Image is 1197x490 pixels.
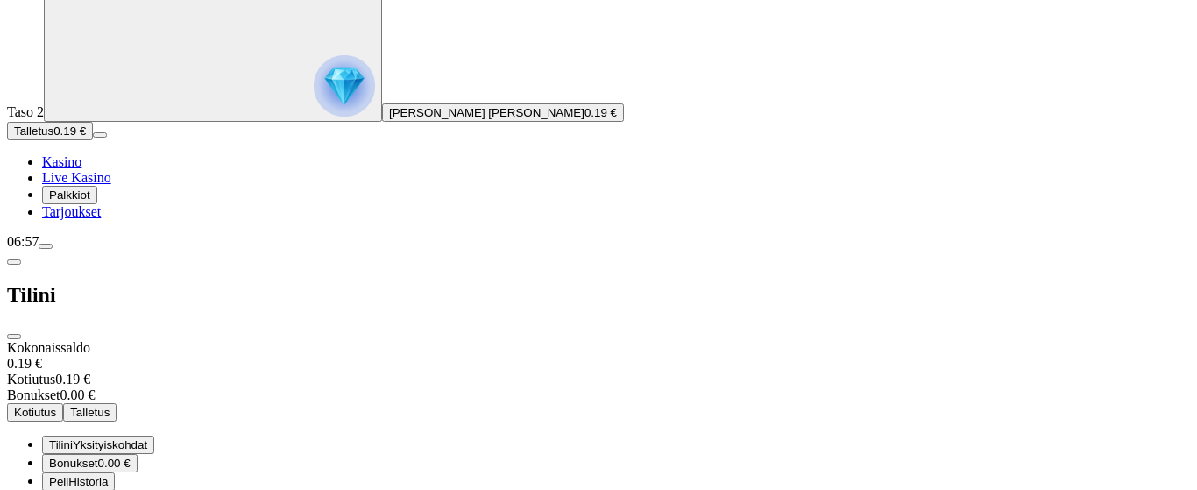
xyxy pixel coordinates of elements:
a: diamond iconKasino [42,154,81,169]
button: reward iconPalkkiot [42,186,97,204]
span: Bonukset [49,457,98,470]
button: chevron-left icon [7,259,21,265]
span: Talletus [14,124,53,138]
a: poker-chip iconLive Kasino [42,170,111,185]
span: Tilini [49,438,73,451]
span: Yksityiskohdat [73,438,147,451]
span: Palkkiot [49,188,90,202]
button: close [7,334,21,339]
div: Kokonaissaldo [7,340,1190,372]
span: [PERSON_NAME] [PERSON_NAME] [389,106,584,119]
span: Taso 2 [7,104,44,119]
button: smiley iconBonukset0.00 € [42,454,138,472]
span: Live Kasino [42,170,111,185]
button: user-circle iconTiliniYksityiskohdat [42,436,154,454]
span: 0.19 € [53,124,86,138]
span: 06:57 [7,234,39,249]
a: gift-inverted iconTarjoukset [42,204,101,219]
span: Kotiutus [7,372,55,387]
span: Kotiutus [14,406,56,419]
img: reward progress [314,55,375,117]
button: [PERSON_NAME] [PERSON_NAME]0.19 € [382,103,624,122]
span: 0.00 € [98,457,131,470]
span: Peli [49,475,68,488]
div: 0.00 € [7,387,1190,403]
span: Talletus [70,406,110,419]
span: Tarjoukset [42,204,101,219]
button: menu [93,132,107,138]
span: Historia [68,475,108,488]
button: menu [39,244,53,249]
span: Kasino [42,154,81,169]
button: Talletusplus icon0.19 € [7,122,93,140]
button: Talletus [63,403,117,422]
span: Bonukset [7,387,60,402]
h2: Tilini [7,283,1190,307]
span: 0.19 € [584,106,617,119]
button: Kotiutus [7,403,63,422]
div: 0.19 € [7,356,1190,372]
div: 0.19 € [7,372,1190,387]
